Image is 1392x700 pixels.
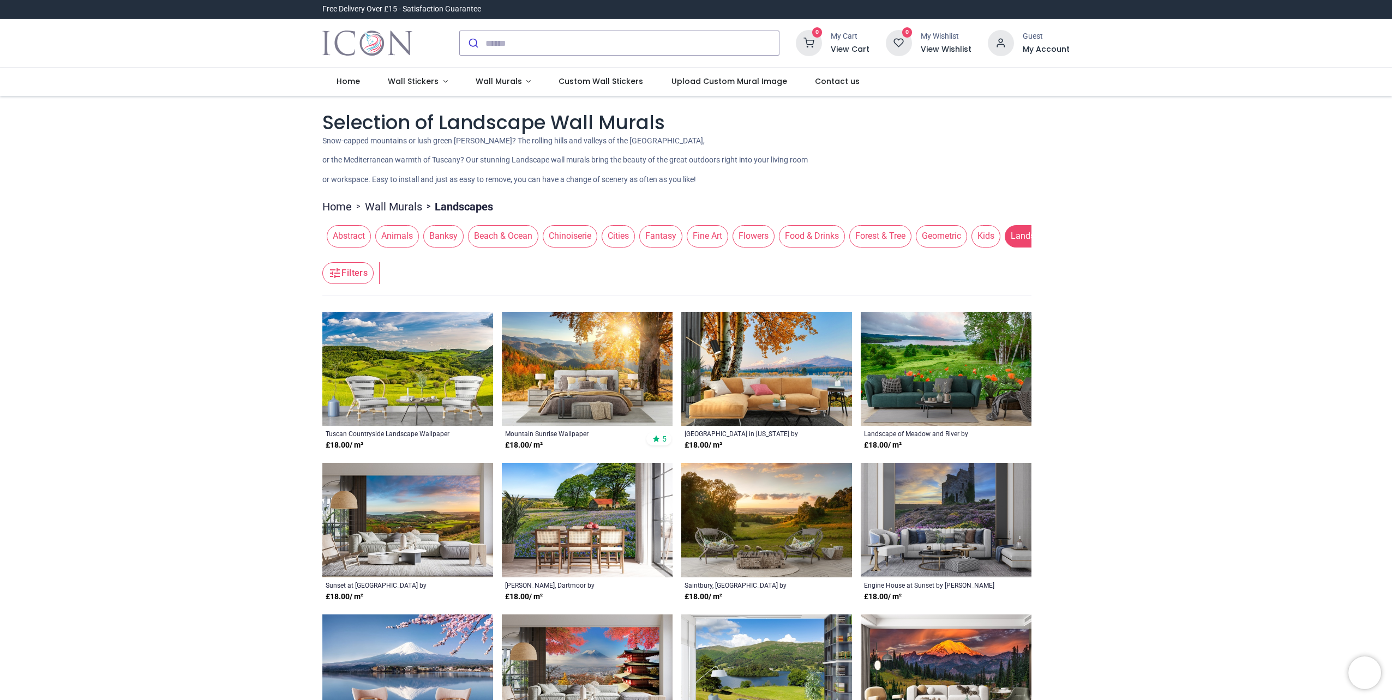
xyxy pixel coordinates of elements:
[365,199,422,214] a: Wall Murals
[815,76,860,87] span: Contact us
[682,225,728,247] button: Fine Art
[779,225,845,247] span: Food & Drinks
[1000,225,1064,247] button: Landscapes
[864,581,995,589] a: Engine House at Sunset by [PERSON_NAME]
[502,463,673,577] img: Emsworthy Barn, Dartmoor Wall Mural by Gary Holpin
[685,581,816,589] a: Saintbury, [GEOGRAPHIC_DATA] by [PERSON_NAME]
[597,225,635,247] button: Cities
[639,225,682,247] span: Fantasy
[831,31,869,42] div: My Cart
[322,136,1070,147] p: Snow-capped mountains or lush green [PERSON_NAME]? The rolling hills and valleys of the [GEOGRAPH...
[352,201,365,212] span: >
[505,429,637,438] a: Mountain Sunrise Wallpaper
[775,225,845,247] button: Food & Drinks
[322,199,352,214] a: Home
[681,312,852,426] img: Black Butte Ranch in Oregon Wall Mural by Hollice Looney - Danita Delimont
[422,201,435,212] span: >
[460,31,485,55] button: Submit
[326,581,457,589] a: Sunset at [GEOGRAPHIC_DATA] by [PERSON_NAME]
[322,225,371,247] button: Abstract
[322,4,481,15] div: Free Delivery Over £15 - Satisfaction Guarantee
[921,31,971,42] div: My Wishlist
[602,225,635,247] span: Cities
[812,27,823,38] sup: 0
[464,225,538,247] button: Beach & Ocean
[388,76,439,87] span: Wall Stickers
[322,463,493,577] img: Sunset at Fire Beacon Hill Wall Mural by Gary Holpin
[559,76,643,87] span: Custom Wall Stickers
[1005,225,1064,247] span: Landscapes
[911,225,967,247] button: Geometric
[505,581,637,589] a: [PERSON_NAME], Dartmoor by [PERSON_NAME]
[538,225,597,247] button: Chinoiserie
[1023,31,1070,42] div: Guest
[861,463,1031,577] img: Engine House at Sunset Wall Mural by Andrew Ray
[476,76,522,87] span: Wall Murals
[916,225,967,247] span: Geometric
[326,429,457,438] a: Tuscan Countryside Landscape Wallpaper
[374,68,461,96] a: Wall Stickers
[1023,44,1070,55] a: My Account
[681,463,852,577] img: Saintbury, Cotswold Wall Mural by Andrew Roland
[671,76,787,87] span: Upload Custom Mural Image
[322,174,1070,185] p: or workspace. Easy to install and just as easy to remove, you can have a change of scenery as oft...
[543,225,597,247] span: Chinoiserie
[419,225,464,247] button: Banksy
[921,44,971,55] a: View Wishlist
[322,262,374,284] button: Filters
[886,38,912,47] a: 0
[322,28,412,58] img: Icon Wall Stickers
[849,225,911,247] span: Forest & Tree
[967,225,1000,247] button: Kids
[685,440,722,451] strong: £ 18.00 / m²
[1348,656,1381,689] iframe: Brevo live chat
[502,312,673,426] img: Mountain Sunrise Wall Mural Wallpaper
[322,109,1070,136] h1: Selection of Landscape Wall Murals
[902,27,913,38] sup: 0
[423,225,464,247] span: Banksy
[861,312,1031,426] img: Landscape of Meadow and River Wall Mural by Jaynes Gallery - Danita Delimont
[371,225,419,247] button: Animals
[322,312,493,426] img: Tuscan Countryside Landscape Wall Mural Wallpaper
[733,225,775,247] span: Flowers
[337,76,360,87] span: Home
[685,429,816,438] a: [GEOGRAPHIC_DATA] in [US_STATE] by [PERSON_NAME]
[635,225,682,247] button: Fantasy
[422,199,493,214] li: Landscapes
[796,38,822,47] a: 0
[728,225,775,247] button: Flowers
[326,592,363,602] strong: £ 18.00 / m²
[505,592,543,602] strong: £ 18.00 / m²
[461,68,545,96] a: Wall Murals
[505,440,543,451] strong: £ 18.00 / m²
[685,592,722,602] strong: £ 18.00 / m²
[864,592,902,602] strong: £ 18.00 / m²
[322,155,1070,166] p: or the Mediterranean warmth of Tuscany? Our stunning Landscape wall murals bring the beauty of th...
[326,440,363,451] strong: £ 18.00 / m²
[831,44,869,55] a: View Cart
[468,225,538,247] span: Beach & Ocean
[687,225,728,247] span: Fine Art
[327,225,371,247] span: Abstract
[662,434,667,444] span: 5
[864,429,995,438] a: Landscape of Meadow and River by [PERSON_NAME] Gallery
[864,440,902,451] strong: £ 18.00 / m²
[841,4,1070,15] iframe: Customer reviews powered by Trustpilot
[375,225,419,247] span: Animals
[322,28,412,58] a: Logo of Icon Wall Stickers
[971,225,1000,247] span: Kids
[845,225,911,247] button: Forest & Tree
